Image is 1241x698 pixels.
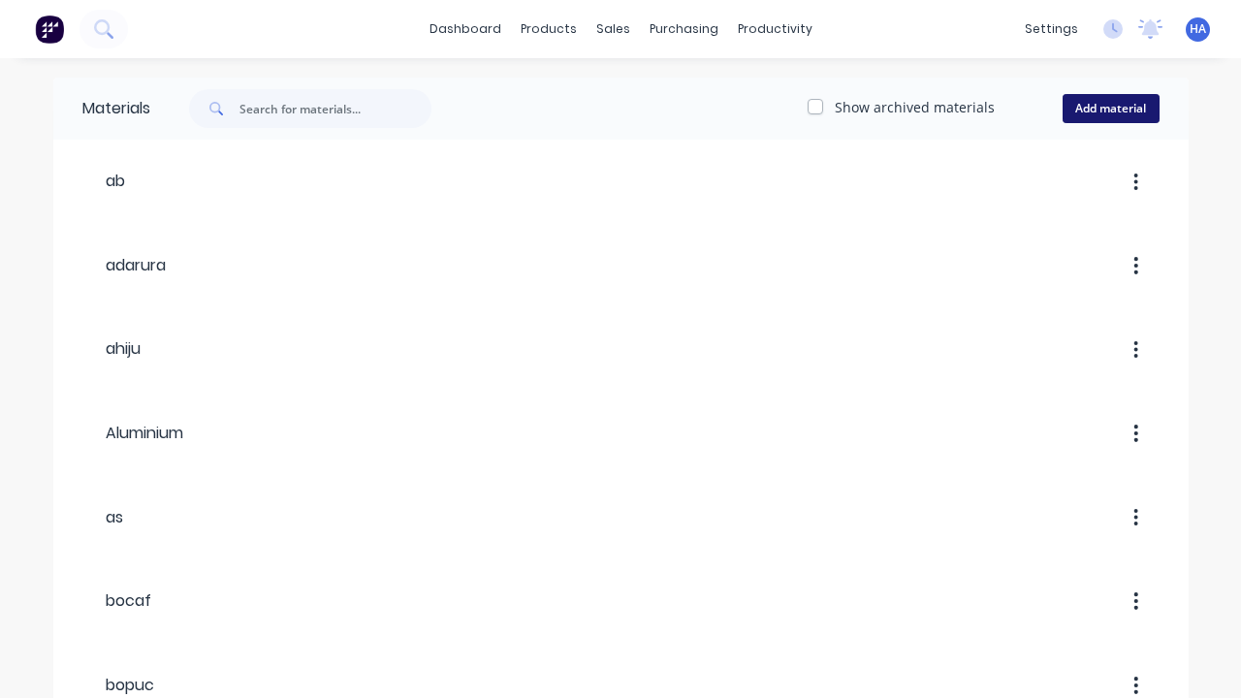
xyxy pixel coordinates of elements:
[82,422,183,445] div: Aluminium
[82,254,166,277] div: adarura
[640,15,728,44] div: purchasing
[511,15,587,44] div: products
[82,589,151,613] div: bocaf
[1190,20,1206,38] span: HA
[82,337,141,361] div: ahiju
[82,506,123,529] div: as
[82,674,154,697] div: bopuc
[35,15,64,44] img: Factory
[53,78,150,140] div: Materials
[1063,94,1160,123] button: Add material
[728,15,822,44] div: productivity
[239,89,431,128] input: Search for materials...
[587,15,640,44] div: sales
[835,97,995,117] label: Show archived materials
[82,170,125,193] div: ab
[420,15,511,44] a: dashboard
[1015,15,1088,44] div: settings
